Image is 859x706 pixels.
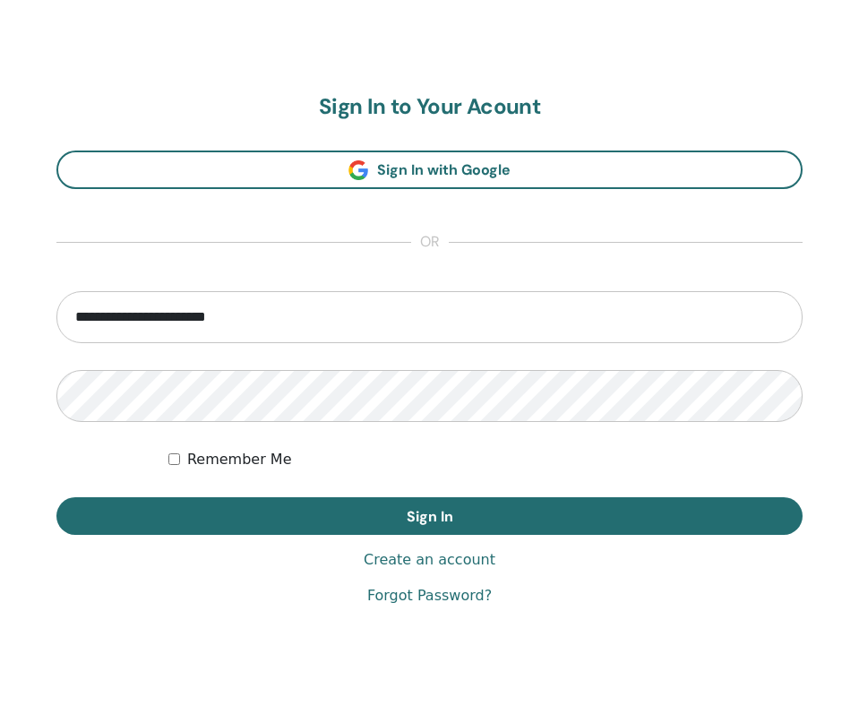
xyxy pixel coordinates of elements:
a: Forgot Password? [367,585,492,607]
div: Keep me authenticated indefinitely or until I manually logout [168,449,803,470]
a: Create an account [364,549,495,571]
h2: Sign In to Your Acount [56,94,803,120]
span: Sign In with Google [377,160,511,179]
button: Sign In [56,497,803,535]
span: Sign In [407,507,453,526]
span: or [411,232,449,254]
a: Sign In with Google [56,151,803,189]
label: Remember Me [187,449,292,470]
